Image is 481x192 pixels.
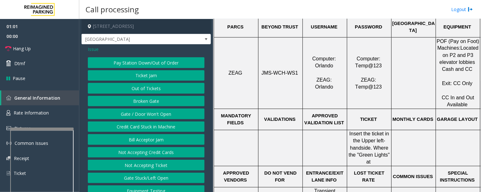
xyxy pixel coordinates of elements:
[13,45,31,52] span: Hang Up
[452,6,473,13] a: Logout
[88,147,205,158] button: Not Accepting Credit Cards
[354,171,386,183] span: LOST TICKET RATE
[6,110,10,116] img: 'icon'
[304,114,344,126] span: APPROVED VALIDATION LIST
[392,21,435,33] span: [GEOGRAPHIC_DATA]
[13,75,25,82] span: Pause
[14,110,49,116] span: Rate Information
[81,19,211,34] h4: [STREET_ADDRESS]
[82,34,185,44] span: [GEOGRAPHIC_DATA]
[311,24,338,29] span: USERNAME
[1,90,79,105] a: General Information
[88,83,205,94] button: Out of Tickets
[228,71,242,76] span: ZEAG
[442,81,472,86] span: Exit: CC Only
[439,53,475,65] span: on P2 and P3 elevator lobbies
[221,114,252,126] span: MANDATORY FIELDS
[437,117,478,122] span: GARAGE LAYOUT
[14,60,25,67] span: Dtmf
[355,24,382,29] span: PASSWORD
[6,141,11,146] img: 'icon'
[393,174,433,179] span: COMMON ISSUES
[315,63,333,69] span: Orlando
[361,77,376,83] span: ZEAG:
[312,56,336,62] span: Computer:
[88,134,205,145] button: Bill Acceptor Jam
[355,63,382,69] span: Temp@123
[460,46,478,51] span: Located
[88,46,99,53] span: Issue
[349,146,391,165] span: side. Where the "Green Lights" at
[444,24,471,29] span: EQUIPMENT
[442,67,472,72] span: Cash and CC
[88,160,205,170] button: Not Accepting Ticket
[360,117,377,122] span: TICKET
[6,96,11,100] img: 'icon'
[6,170,10,176] img: 'icon'
[88,173,205,183] button: Gate Stuck/Left Open
[355,84,382,90] span: Temp@123
[442,95,476,108] span: CC In and Out Available
[6,126,11,130] img: 'icon'
[88,121,205,132] button: Credit Card Stuck in Machine
[393,117,433,122] span: MONTHLY CARDS
[306,171,345,183] span: ENTRANCE/EXIT LANE INFO
[88,108,205,119] button: Gate / Door Won't Open
[437,39,481,51] span: POF (Pay on Foot) Machines:
[223,171,250,183] span: APPROVED VENDORS
[440,171,475,183] span: SPECIAL INSTRUCTIONS
[315,84,333,90] span: Orlando
[264,171,298,183] span: DO NOT VEND FOR
[349,131,391,151] span: Insert the ticket in the Upper left-hand
[227,24,244,29] span: PARCS
[88,96,205,107] button: Broken Gate
[468,6,473,13] img: logout
[264,117,296,122] span: VALIDATIONS
[82,2,142,17] h3: Call processing
[316,77,332,83] span: ZEAG:
[14,95,60,101] span: General Information
[262,24,298,29] span: BEYOND TRUST
[88,57,205,68] button: Pay Station Down/Out of Order
[262,71,298,76] span: JMS-WCH-WS1
[14,125,31,131] span: Pictures
[6,156,11,160] img: 'icon'
[357,56,380,62] span: Computer:
[88,70,205,81] button: Ticket Jam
